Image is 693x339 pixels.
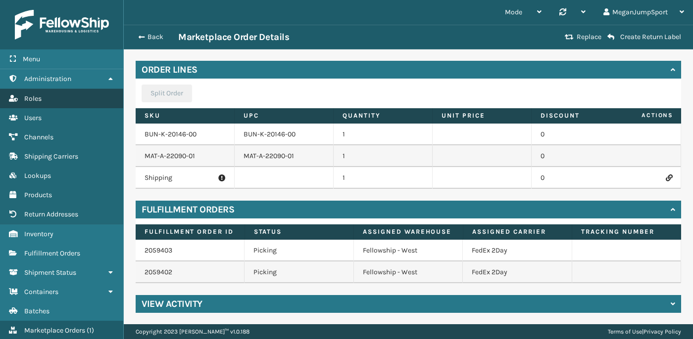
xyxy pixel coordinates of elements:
label: Fulfillment Order Id [145,227,236,236]
td: 1 [334,167,433,189]
i: Create Return Label [607,33,614,41]
td: 1 [334,145,433,167]
p: Shipping [145,173,225,183]
td: Picking [245,261,353,283]
span: Mode [505,8,522,16]
td: 0 [532,124,631,145]
td: FedEx 2Day [463,261,572,283]
span: Administration [24,75,71,83]
button: Create Return Label [604,33,684,42]
p: Copyright 2023 [PERSON_NAME]™ v 1.0.188 [136,324,249,339]
button: Split Order [142,85,192,102]
img: logo [15,10,109,40]
h4: Order Lines [142,64,198,76]
td: FedEx 2Day [463,240,572,261]
div: | [608,324,681,339]
td: BUN-K-20146-00 [235,124,334,145]
span: Marketplace Orders [24,326,85,335]
label: Status [254,227,345,236]
i: Link Order Line [666,174,672,181]
a: 2059402 [145,268,172,276]
td: 1 [334,124,433,145]
label: Discount [541,111,621,120]
label: Unit Price [442,111,522,120]
button: Replace [562,33,604,42]
span: Shipment Status [24,268,76,277]
span: Actions [610,107,679,124]
td: 0 [532,167,631,189]
span: Fulfillment Orders [24,249,80,257]
td: Fellowship - West [354,240,463,261]
button: Back [133,33,178,42]
a: Privacy Policy [643,328,681,335]
span: Users [24,114,42,122]
label: Assigned Warehouse [363,227,454,236]
span: Menu [23,55,40,63]
span: ( 1 ) [87,326,94,335]
a: 2059403 [145,246,172,254]
label: Tracking Number [581,227,672,236]
span: Inventory [24,230,53,238]
span: Shipping Carriers [24,152,78,161]
label: Quantity [343,111,423,120]
h4: Fulfillment Orders [142,204,234,215]
span: Containers [24,288,58,296]
td: Picking [245,240,353,261]
span: Channels [24,133,53,141]
td: Fellowship - West [354,261,463,283]
i: Replace [565,34,574,41]
span: Return Addresses [24,210,78,218]
td: MAT-A-22090-01 [235,145,334,167]
a: MAT-A-22090-01 [145,152,195,160]
td: 0 [532,145,631,167]
span: Lookups [24,171,51,180]
label: UPC [244,111,324,120]
h4: View Activity [142,298,202,310]
span: Products [24,191,52,199]
span: Roles [24,94,42,103]
label: Assigned Carrier [472,227,563,236]
a: Terms of Use [608,328,642,335]
span: Batches [24,307,49,315]
h3: Marketplace Order Details [178,31,289,43]
label: SKU [145,111,225,120]
a: BUN-K-20146-00 [145,130,197,138]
